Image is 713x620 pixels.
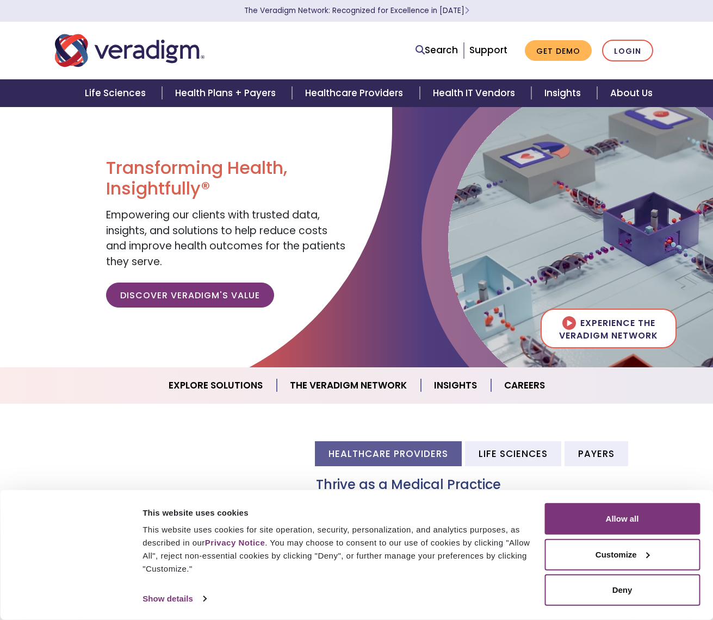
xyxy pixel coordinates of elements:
a: Discover Veradigm's Value [106,283,274,308]
a: Show details [142,591,206,607]
li: Life Sciences [465,441,561,466]
a: Support [469,43,507,57]
li: Payers [565,441,628,466]
img: Veradigm logo [55,33,204,68]
a: Login [602,40,653,62]
a: Health IT Vendors [420,79,531,107]
span: Empowering our clients with trusted data, insights, and solutions to help reduce costs and improv... [106,208,345,269]
h3: Thrive as a Medical Practice [316,477,659,493]
span: Learn More [464,5,469,16]
a: The Veradigm Network [277,372,421,399]
div: This website uses cookies [142,506,532,519]
a: Explore Solutions [156,372,277,399]
button: Deny [544,574,700,606]
button: Allow all [544,503,700,535]
a: Privacy Notice [205,538,265,547]
a: Life Sciences [72,79,162,107]
a: Careers [491,372,558,399]
a: Health Plans + Payers [162,79,292,107]
a: The Veradigm Network: Recognized for Excellence in [DATE]Learn More [244,5,469,16]
a: Insights [531,79,597,107]
div: This website uses cookies for site operation, security, personalization, and analytics purposes, ... [142,523,532,575]
button: Customize [544,538,700,570]
a: About Us [597,79,666,107]
a: Get Demo [525,40,592,61]
h1: Transforming Health, Insightfully® [106,158,348,199]
a: Healthcare Providers [292,79,419,107]
a: Insights [421,372,491,399]
a: Search [416,43,458,58]
li: Healthcare Providers [315,441,462,466]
